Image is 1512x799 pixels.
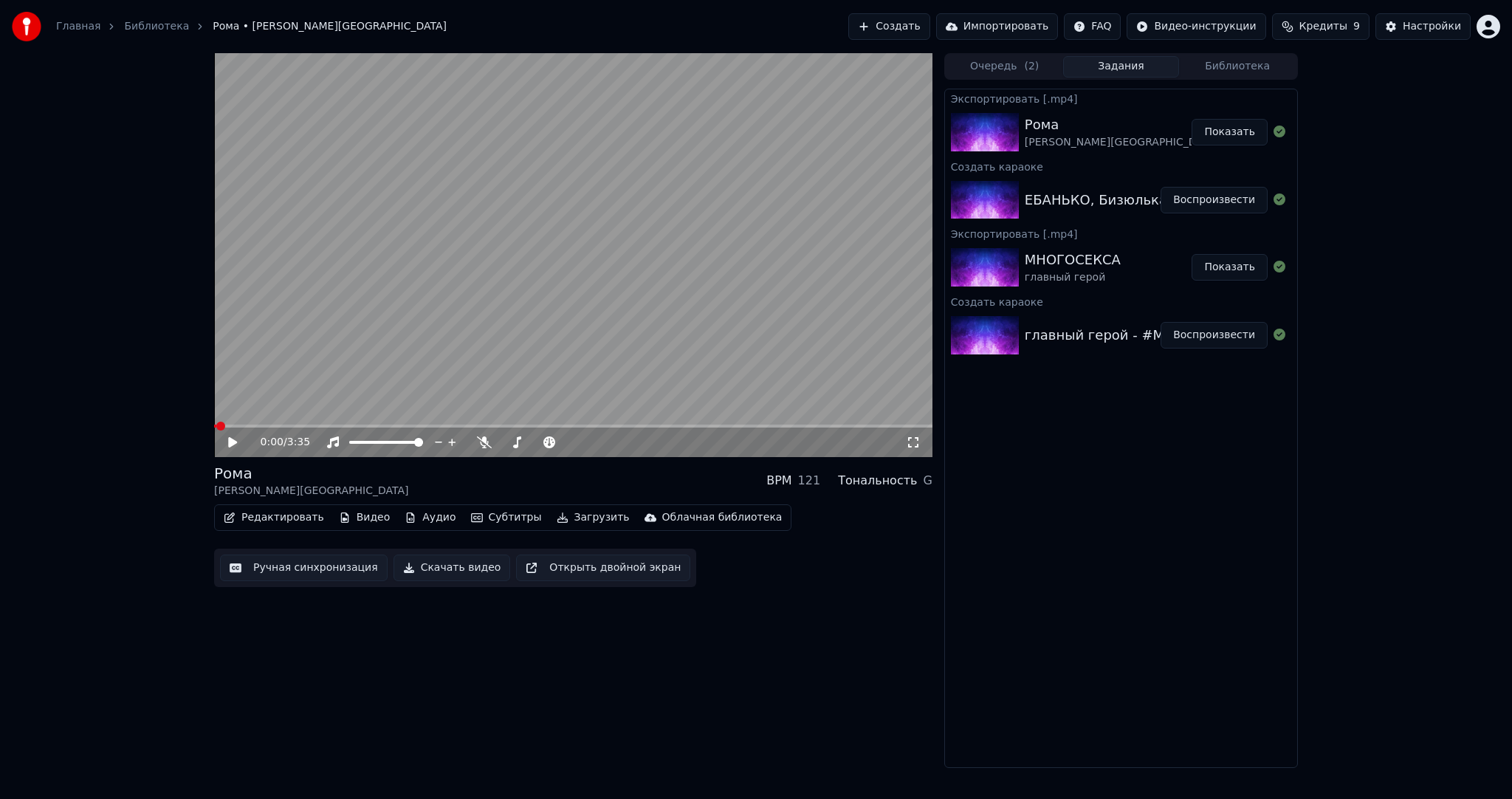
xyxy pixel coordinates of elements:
button: Воспроизвести [1161,322,1268,349]
div: Экспортировать [.mp4] [945,224,1297,242]
div: Экспортировать [.mp4] [945,89,1297,107]
a: Главная [56,19,100,34]
button: Видео-инструкции [1127,13,1265,40]
button: Ручная синхронизация [220,555,388,581]
div: Облачная библиотека [662,510,783,525]
button: Аудио [399,507,461,528]
button: Субтитры [465,507,548,528]
button: Очередь [946,56,1063,78]
span: 3:35 [287,435,310,450]
div: Настройки [1403,19,1461,34]
div: [PERSON_NAME][GEOGRAPHIC_DATA] [1025,135,1219,150]
div: / [261,435,296,450]
span: ( 2 ) [1024,59,1039,74]
nav: breadcrumb [56,19,447,34]
button: Показать [1192,119,1268,145]
img: youka [12,12,41,41]
button: Задания [1063,56,1180,78]
button: Кредиты9 [1272,13,1370,40]
div: [PERSON_NAME][GEOGRAPHIC_DATA] [214,484,408,498]
div: Создать караоке [945,157,1297,175]
button: Видео [333,507,396,528]
div: Рома [1025,114,1219,135]
button: Редактировать [218,507,330,528]
button: Показать [1192,254,1268,281]
div: Тональность [838,472,917,490]
span: Рома • [PERSON_NAME][GEOGRAPHIC_DATA] [213,19,447,34]
div: МНОГОСЕКСА [1025,250,1121,270]
button: FAQ [1064,13,1121,40]
button: Открыть двойной экран [516,555,690,581]
button: Воспроизвести [1161,187,1268,213]
div: G [923,472,932,490]
div: 121 [798,472,821,490]
button: Загрузить [551,507,636,528]
span: Кредиты [1299,19,1347,34]
div: главный герой - #МНОГОСЕКСА [1025,325,1249,346]
button: Скачать видео [394,555,511,581]
div: Создать караоке [945,292,1297,310]
button: Создать [848,13,929,40]
button: Библиотека [1179,56,1296,78]
div: Рома [214,463,408,484]
button: Настройки [1375,13,1471,40]
button: Импортировать [936,13,1059,40]
span: 9 [1353,19,1360,34]
span: 0:00 [261,435,283,450]
div: BPM [766,472,791,490]
div: ЕБАНЬКО, Бизюлька - Рома [1025,190,1215,210]
a: Библиотека [124,19,189,34]
div: главный герой [1025,270,1121,285]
